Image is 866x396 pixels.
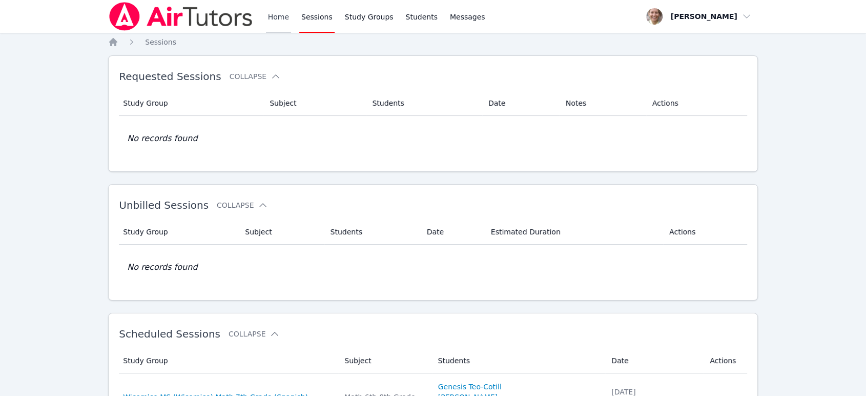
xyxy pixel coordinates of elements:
th: Notes [560,91,646,116]
th: Date [421,220,485,245]
th: Subject [338,348,431,373]
td: No records found [119,116,747,161]
img: Air Tutors [108,2,253,31]
span: Messages [450,12,485,22]
a: Sessions [145,37,176,47]
nav: Breadcrumb [108,37,758,47]
th: Students [324,220,421,245]
th: Students [366,91,482,116]
a: Genesis Teo-Cotill [438,382,502,392]
th: Actions [646,91,747,116]
th: Study Group [119,220,239,245]
th: Estimated Duration [485,220,663,245]
button: Collapse [229,329,280,339]
th: Actions [704,348,747,373]
td: No records found [119,245,747,290]
th: Date [605,348,704,373]
th: Study Group [119,348,338,373]
th: Subject [263,91,366,116]
span: Requested Sessions [119,70,221,83]
button: Collapse [217,200,268,210]
th: Study Group [119,91,263,116]
th: Students [432,348,606,373]
span: Unbilled Sessions [119,199,209,211]
th: Subject [239,220,324,245]
span: Scheduled Sessions [119,328,220,340]
th: Date [482,91,560,116]
button: Collapse [230,71,281,82]
th: Actions [663,220,747,245]
span: Sessions [145,38,176,46]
